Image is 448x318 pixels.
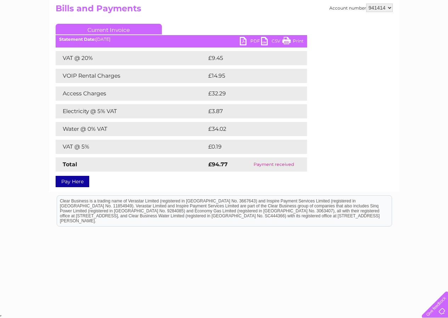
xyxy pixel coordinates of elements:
a: Telecoms [361,30,382,35]
td: VOIP Rental Charges [56,69,206,83]
strong: Total [63,161,77,168]
a: Print [282,37,304,47]
td: VAT @ 20% [56,51,206,65]
div: Clear Business is a trading name of Verastar Limited (registered in [GEOGRAPHIC_DATA] No. 3667643... [57,4,392,34]
a: CSV [261,37,282,47]
a: Log out [425,30,441,35]
td: £0.19 [206,140,290,154]
a: Water [323,30,337,35]
td: £9.45 [206,51,291,65]
td: £14.95 [206,69,292,83]
a: Contact [401,30,418,35]
a: Current Invoice [56,24,162,34]
td: £34.02 [206,122,293,136]
div: [DATE] [56,37,307,42]
td: £32.29 [206,87,293,101]
td: Water @ 0% VAT [56,122,206,136]
td: VAT @ 5% [56,140,206,154]
a: 0333 014 3131 [314,4,363,12]
h2: Bills and Payments [56,4,393,17]
img: logo.png [16,18,52,40]
a: PDF [240,37,261,47]
strong: £94.77 [208,161,228,168]
a: Energy [341,30,357,35]
td: Electricity @ 5% VAT [56,104,206,118]
td: Access Charges [56,87,206,101]
div: Account number [329,4,393,12]
a: Blog [386,30,397,35]
td: Payment received [241,157,307,172]
b: Statement Date: [59,37,96,42]
a: Pay Here [56,176,89,187]
td: £3.87 [206,104,290,118]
